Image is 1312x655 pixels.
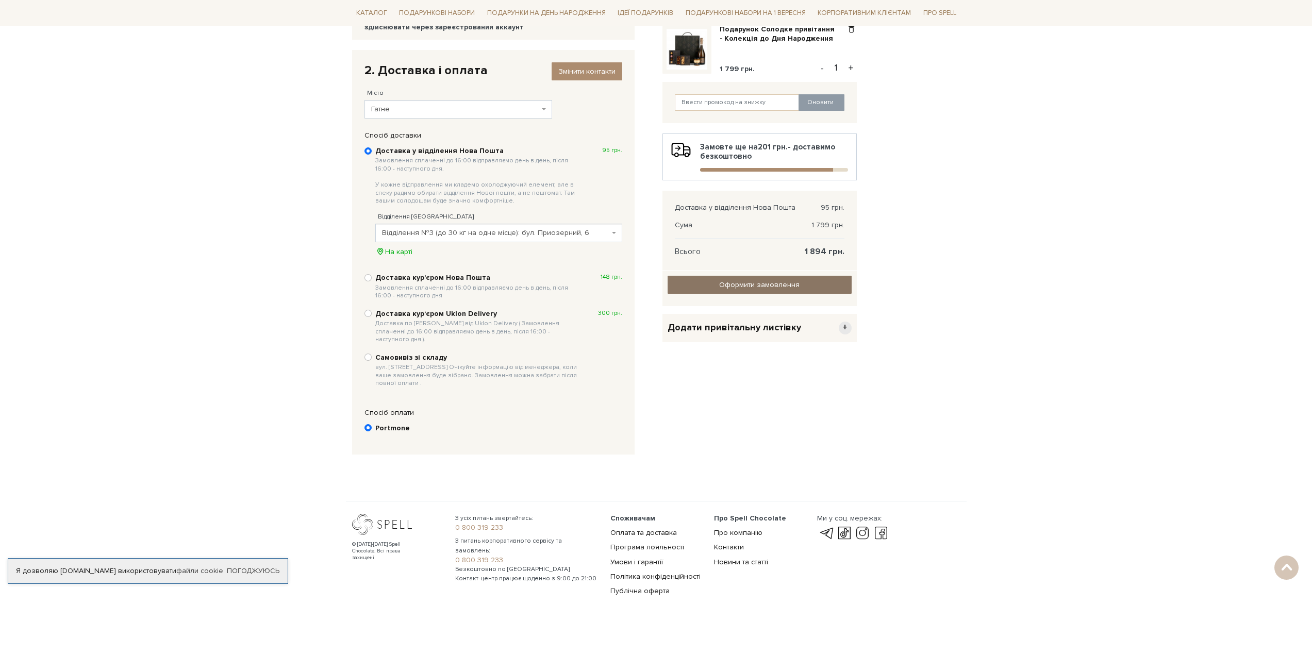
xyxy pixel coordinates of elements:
span: Безкоштовно по [GEOGRAPHIC_DATA] [455,565,598,574]
span: 300 грн. [598,309,622,317]
div: © [DATE]-[DATE] Spell Chocolate. Всі права захищені [352,541,422,561]
a: Оплата та доставка [610,528,677,537]
b: Portmone [375,424,410,433]
a: Програма лояльності [610,543,684,551]
div: Спосіб оплати [359,408,627,417]
a: facebook [872,527,890,540]
a: Новини та статті [714,558,768,566]
span: Замовлення сплаченні до 16:00 відправляємо день в день, після 16:00 - наступного дня. У кожне від... [375,157,581,205]
span: Споживачам [610,514,655,523]
span: 1 894 грн. [805,247,844,256]
span: Відділення №3 (до 30 кг на одне місце): бул. Приозерний, 6 [375,224,622,242]
span: + [839,322,852,334]
div: На карті [375,247,622,257]
a: Подарунки на День народження [483,5,610,21]
div: Спосіб доставки [359,131,627,140]
span: 1 799 грн. [720,64,755,73]
span: 95 грн. [602,146,622,155]
a: Подарункові набори [395,5,479,21]
span: Додати привітальну листівку [668,322,801,333]
a: tik-tok [836,527,853,540]
span: Всього [675,247,701,256]
span: 95 грн. [821,203,844,212]
a: instagram [854,527,871,540]
span: Доставка по [PERSON_NAME] від Uklon Delivery ( Замовлення сплаченні до 16:00 відправляємо день в ... [375,320,581,344]
a: Подарунок Солодке привітання - Колекція до Дня Народження [720,25,846,43]
a: Корпоративним клієнтам [813,4,915,22]
label: Місто [367,89,384,98]
a: Контакти [714,543,744,551]
span: 1 799 грн. [811,221,844,230]
span: 148 грн. [601,273,622,281]
b: 201 грн. [758,142,788,152]
b: Доставка кур'єром Нова Пошта [375,273,581,299]
button: Оновити [799,94,844,111]
input: Оформити замовлення [668,276,852,294]
a: Про Spell [919,5,960,21]
button: + [845,60,857,76]
span: Про Spell Chocolate [714,514,786,523]
a: 0 800 319 233 [455,523,598,532]
span: Сума [675,221,692,230]
b: Доставка курʼєром Uklon Delivery [375,309,581,344]
b: Доставка у відділення Нова Пошта [375,146,581,205]
label: Відділення [GEOGRAPHIC_DATA] [378,212,474,222]
span: Замовлення сплаченні до 16:00 відправляємо день в день, після 16:00 - наступного дня [375,284,581,300]
div: Ми у соц. мережах: [817,514,889,523]
div: 2. Доставка і оплата [364,62,622,78]
a: Умови і гарантії [610,558,663,566]
div: Замовте ще на - доставимо безкоштовно [671,142,848,172]
a: Ідеї подарунків [613,5,677,21]
input: Ввести промокод на знижку [675,94,800,111]
a: Публічна оферта [610,586,670,595]
a: Каталог [352,5,391,21]
span: Змінити контакти [558,67,616,76]
div: Я дозволяю [DOMAIN_NAME] використовувати [8,566,288,576]
a: файли cookie [176,566,223,575]
span: вул. [STREET_ADDRESS] Очікуйте інформацію від менеджера, коли ваше замовлення буде зібрано. Замов... [375,363,581,388]
span: Гатне [371,104,540,114]
img: Подарунок Солодке привітання - Колекція до Дня Народження [667,29,707,70]
a: Про компанію [714,528,762,537]
b: Самовивіз зі складу [375,353,581,388]
span: З питань корпоративного сервісу та замовлень: [455,536,598,555]
a: Подарункові набори на 1 Вересня [682,4,810,22]
span: Відділення №3 (до 30 кг на одне місце): бул. Приозерний, 6 [382,228,609,238]
a: Політика конфіденційності [610,572,701,581]
a: 0 800 319 233 [455,556,598,565]
a: telegram [817,527,835,540]
span: Гатне [364,100,553,119]
span: Доставка у відділення Нова Пошта [675,203,795,212]
span: З усіх питань звертайтесь: [455,514,598,523]
span: Контакт-центр працює щоденно з 9:00 до 21:00 [455,574,598,583]
a: Погоджуюсь [227,566,279,576]
button: - [817,60,827,76]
